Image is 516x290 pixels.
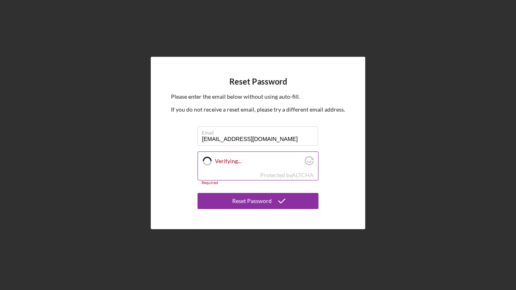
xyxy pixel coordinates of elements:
[171,105,345,114] p: If you do not receive a reset email, please try a different email address.
[229,77,287,86] h4: Reset Password
[292,172,314,178] a: Visit Altcha.org
[260,172,314,178] div: Protected by
[215,158,302,164] label: Verifying...
[232,193,272,209] div: Reset Password
[198,193,318,209] button: Reset Password
[171,92,345,101] p: Please enter the email below without using auto-fill.
[202,127,318,136] label: Email
[305,159,314,166] a: Visit Altcha.org
[198,180,318,185] div: Required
